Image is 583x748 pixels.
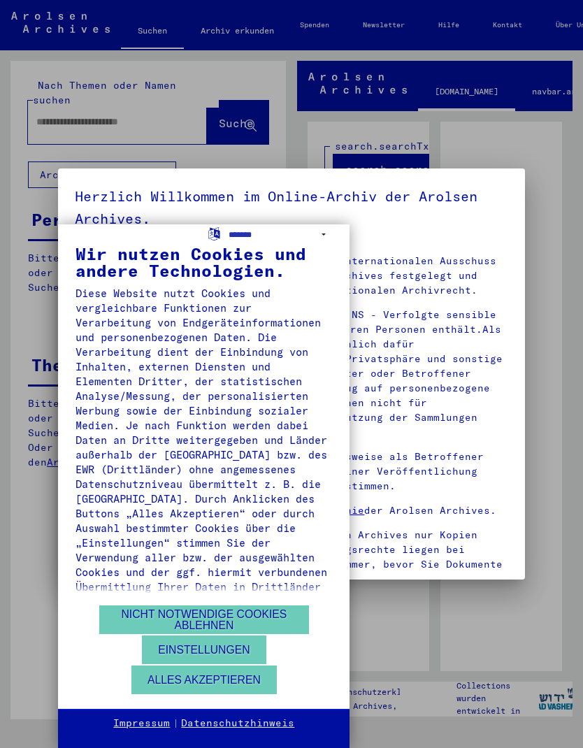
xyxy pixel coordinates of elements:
[75,245,332,279] div: Wir nutzen Cookies und andere Technologien.
[131,666,277,694] button: Alles akzeptieren
[99,605,309,634] button: Nicht notwendige Cookies ablehnen
[75,286,332,609] div: Diese Website nutzt Cookies und vergleichbare Funktionen zur Verarbeitung von Endgeräteinformatio...
[181,717,294,731] a: Datenschutzhinweis
[207,226,222,240] label: Sprache auswählen
[229,224,332,245] select: Sprache auswählen
[113,717,170,731] a: Impressum
[142,635,266,664] button: Einstellungen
